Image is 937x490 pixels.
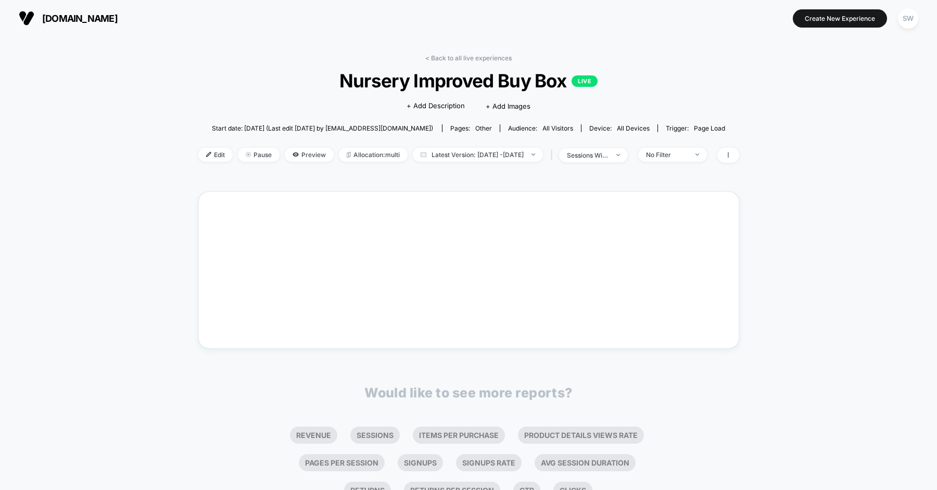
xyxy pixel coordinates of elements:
li: Revenue [290,427,337,444]
span: All Visitors [542,124,573,132]
a: < Back to all live experiences [425,54,512,62]
div: No Filter [646,151,688,159]
span: + Add Description [407,101,465,111]
div: sessions with impression [567,151,609,159]
li: Sessions [350,427,400,444]
img: calendar [421,152,426,157]
span: | [548,148,559,163]
li: Signups [398,454,443,471]
span: Edit [198,148,233,162]
img: rebalance [347,152,351,158]
span: [DOMAIN_NAME] [42,13,118,24]
img: end [616,154,620,156]
img: edit [206,152,211,157]
img: Visually logo [19,10,34,26]
div: Trigger: [666,124,725,132]
span: Pause [238,148,280,162]
p: LIVE [572,75,598,87]
img: end [531,153,535,156]
li: Avg Session Duration [535,454,636,471]
button: SW [895,8,921,29]
img: end [246,152,251,157]
li: Items Per Purchase [413,427,505,444]
span: + Add Images [486,102,530,110]
span: other [475,124,492,132]
span: Device: [581,124,657,132]
li: Signups Rate [456,454,522,471]
span: Start date: [DATE] (Last edit [DATE] by [EMAIL_ADDRESS][DOMAIN_NAME]) [212,124,433,132]
img: end [695,153,699,156]
p: Would like to see more reports? [364,385,573,401]
div: Audience: [508,124,573,132]
span: Allocation: multi [339,148,408,162]
div: SW [898,8,918,29]
span: Preview [285,148,334,162]
div: Pages: [450,124,492,132]
span: Latest Version: [DATE] - [DATE] [413,148,543,162]
button: [DOMAIN_NAME] [16,10,121,27]
button: Create New Experience [793,9,887,28]
li: Pages Per Session [299,454,385,471]
li: Product Details Views Rate [518,427,644,444]
span: Nursery Improved Buy Box [225,70,712,92]
span: Page Load [694,124,725,132]
span: all devices [617,124,650,132]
